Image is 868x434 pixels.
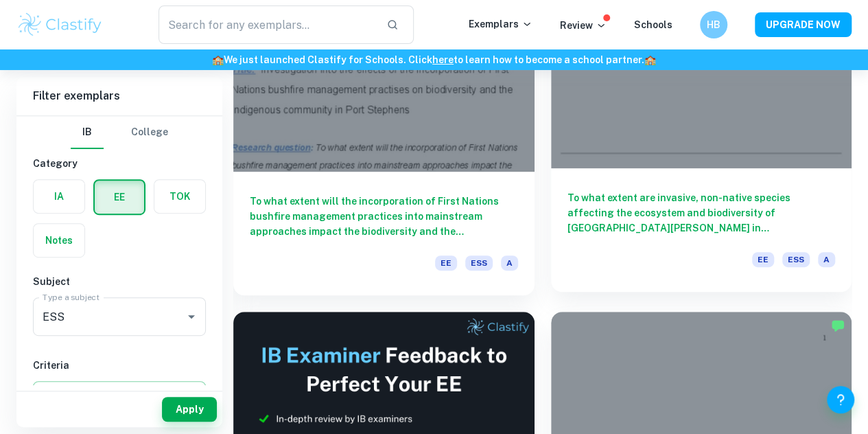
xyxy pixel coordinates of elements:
[33,358,206,373] h6: Criteria
[469,16,532,32] p: Exemplars
[831,319,845,332] img: Marked
[159,5,375,44] input: Search for any exemplars...
[182,307,201,326] button: Open
[3,52,865,67] h6: We just launched Clastify for Schools. Click to learn how to become a school partner.
[827,386,854,413] button: Help and Feedback
[212,54,224,65] span: 🏫
[465,255,493,271] span: ESS
[501,255,518,271] span: A
[33,156,206,171] h6: Category
[782,252,810,267] span: ESS
[567,190,836,236] h6: To what extent are invasive, non-native species affecting the ecosystem and biodiversity of [GEOG...
[432,54,454,65] a: here
[250,194,518,239] h6: To what extent will the incorporation of First Nations bushfire management practices into mainstr...
[755,12,852,37] button: UPGRADE NOW
[95,181,144,214] button: EE
[71,116,104,149] button: IB
[706,17,722,32] h6: HB
[634,19,672,30] a: Schools
[33,274,206,289] h6: Subject
[162,397,217,422] button: Apply
[700,11,727,38] button: HB
[33,381,206,406] button: Select
[644,54,656,65] span: 🏫
[154,180,205,213] button: TOK
[752,252,774,267] span: EE
[34,180,84,213] button: IA
[435,255,457,271] span: EE
[818,252,835,267] span: A
[34,224,84,257] button: Notes
[131,116,168,149] button: College
[16,77,222,115] h6: Filter exemplars
[16,11,104,38] img: Clastify logo
[560,18,607,33] p: Review
[43,291,99,303] label: Type a subject
[71,116,168,149] div: Filter type choice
